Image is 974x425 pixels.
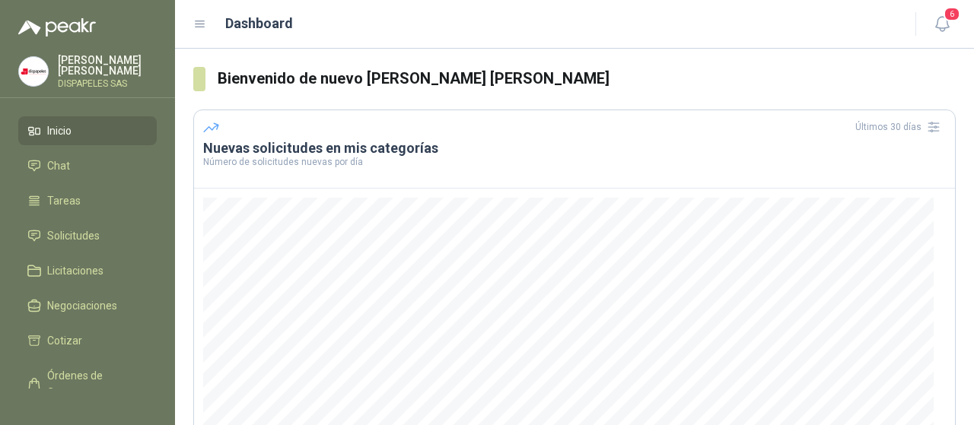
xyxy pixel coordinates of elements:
[18,291,157,320] a: Negociaciones
[928,11,956,38] button: 6
[944,7,960,21] span: 6
[47,297,117,314] span: Negociaciones
[18,221,157,250] a: Solicitudes
[58,79,157,88] p: DISPAPELES SAS
[855,115,946,139] div: Últimos 30 días
[18,186,157,215] a: Tareas
[18,18,96,36] img: Logo peakr
[225,13,293,34] h1: Dashboard
[58,55,157,76] p: [PERSON_NAME] [PERSON_NAME]
[19,57,48,86] img: Company Logo
[203,157,946,167] p: Número de solicitudes nuevas por día
[47,192,81,209] span: Tareas
[18,326,157,355] a: Cotizar
[18,116,157,145] a: Inicio
[47,262,103,279] span: Licitaciones
[47,122,72,139] span: Inicio
[218,67,956,90] h3: Bienvenido de nuevo [PERSON_NAME] [PERSON_NAME]
[18,151,157,180] a: Chat
[47,227,100,244] span: Solicitudes
[203,139,946,157] h3: Nuevas solicitudes en mis categorías
[18,256,157,285] a: Licitaciones
[47,332,82,349] span: Cotizar
[47,367,142,401] span: Órdenes de Compra
[18,361,157,407] a: Órdenes de Compra
[47,157,70,174] span: Chat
